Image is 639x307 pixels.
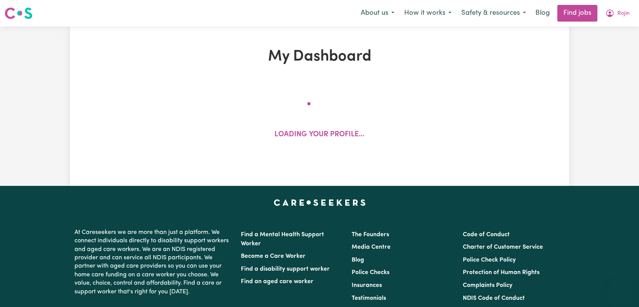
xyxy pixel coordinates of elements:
[463,257,516,263] a: Police Check Policy
[241,266,330,272] a: Find a disability support worker
[557,5,597,22] a: Find jobs
[356,5,399,21] button: About us
[609,277,633,301] iframe: Button to launch messaging window
[399,5,456,21] button: How it works
[352,270,389,276] a: Police Checks
[352,232,389,238] a: The Founders
[241,253,306,259] a: Become a Care Worker
[463,232,510,238] a: Code of Conduct
[456,5,531,21] button: Safety & resources
[5,5,33,22] a: Careseekers logo
[463,282,512,288] a: Complaints Policy
[74,225,232,299] p: At Careseekers we are more than just a platform. We connect individuals directly to disability su...
[531,5,554,22] a: Blog
[352,295,386,301] a: Testimonials
[463,244,543,250] a: Charter of Customer Service
[241,232,324,247] a: Find a Mental Health Support Worker
[463,295,525,301] a: NDIS Code of Conduct
[274,199,366,206] a: Careseekers home page
[352,244,391,250] a: Media Centre
[352,282,382,288] a: Insurances
[600,5,634,21] button: My Account
[275,129,364,140] p: Loading your profile...
[241,279,313,285] a: Find an aged care worker
[5,6,33,20] img: Careseekers logo
[463,270,540,276] a: Protection of Human Rights
[352,257,364,263] a: Blog
[617,9,630,18] span: Rojin
[158,48,481,66] h1: My Dashboard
